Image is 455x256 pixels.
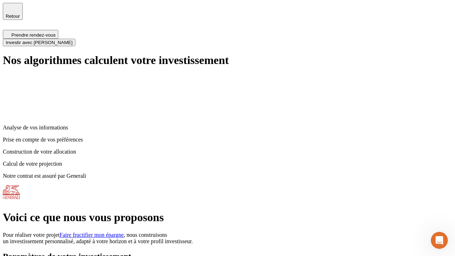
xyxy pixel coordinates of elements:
span: Prendre rendez-vous [11,32,55,38]
button: Retour [3,3,23,20]
span: Pour réaliser votre projet [3,232,60,238]
span: Prise en compte de vos préférences [3,137,83,143]
iframe: Intercom live chat [431,232,448,249]
span: Retour [6,14,20,19]
span: Analyse de vos informations [3,124,68,130]
p: Notre contrat est assuré par Generali [3,173,452,179]
span: , nous construisons [124,232,167,238]
h1: Voici ce que nous vous proposons [3,211,452,224]
a: Faire fructifier mon épargne [60,232,124,238]
button: Investir avec [PERSON_NAME] [3,39,75,46]
span: Investir avec [PERSON_NAME] [6,40,73,45]
h1: Nos algorithmes calculent votre investissement [3,54,452,67]
span: Construction de votre allocation [3,149,76,155]
span: Calcul de votre projection [3,161,62,167]
button: Prendre rendez-vous [3,30,58,39]
span: un investissement personnalisé, adapté à votre horizon et à votre profil investisseur. [3,238,193,244]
